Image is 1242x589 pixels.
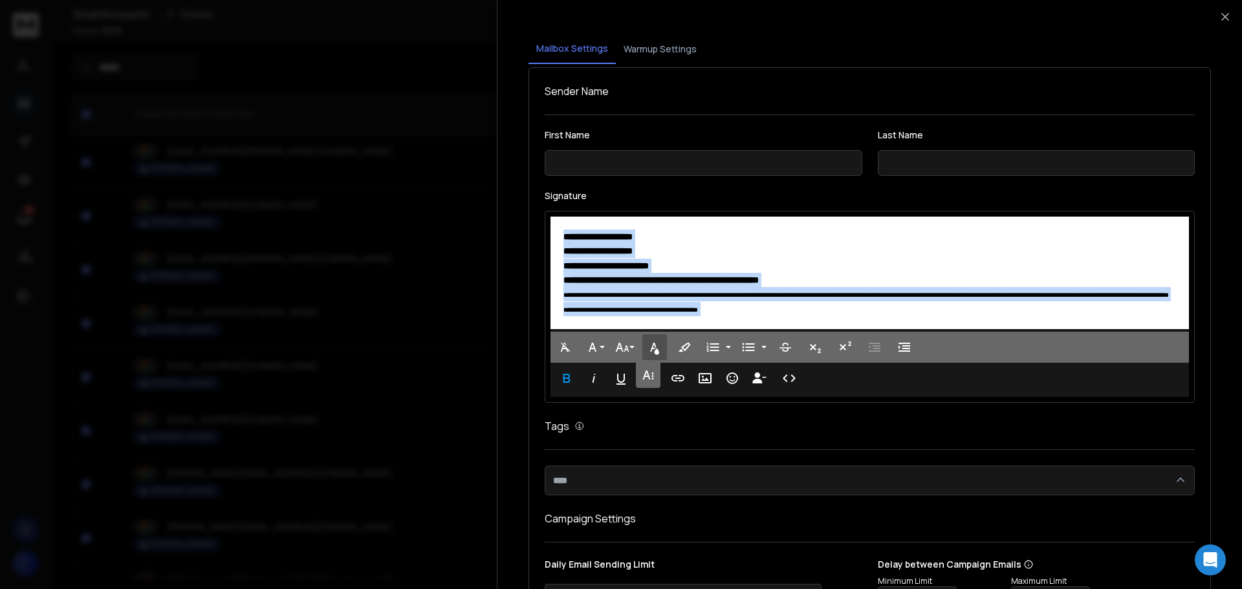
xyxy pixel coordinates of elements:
[1195,544,1226,575] div: Open Intercom Messenger
[616,35,704,63] button: Warmup Settings
[892,334,917,360] button: Increase Indent (Ctrl+])
[1011,576,1139,586] p: Maximum Limit
[545,418,569,434] h1: Tags
[583,334,607,360] button: Font Family
[613,334,637,360] button: Font Size
[528,34,616,64] button: Mailbox Settings
[582,365,606,391] button: Italic (Ctrl+I)
[833,334,857,360] button: Superscript
[553,334,578,360] button: Clear Formatting
[545,558,862,576] p: Daily Email Sending Limit
[545,191,1195,200] label: Signature
[777,365,801,391] button: Code View
[803,334,827,360] button: Subscript
[878,558,1139,571] p: Delay between Campaign Emails
[759,334,769,360] button: Unordered List
[878,131,1195,140] label: Last Name
[609,365,633,391] button: Underline (Ctrl+U)
[545,511,1195,526] h1: Campaign Settings
[773,334,798,360] button: Strikethrough (Ctrl+S)
[862,334,887,360] button: Decrease Indent (Ctrl+[)
[554,365,579,391] button: Bold (Ctrl+B)
[545,131,862,140] label: First Name
[878,576,1006,586] p: Minimum Limit
[545,83,1195,99] h1: Sender Name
